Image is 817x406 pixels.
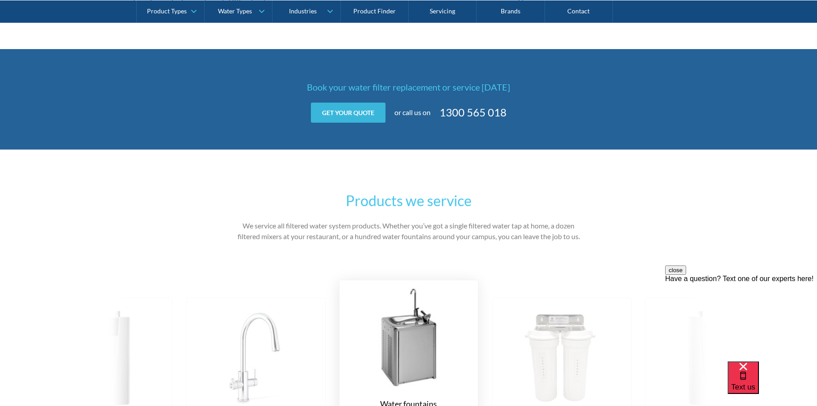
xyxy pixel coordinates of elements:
h2: Products we service [235,190,583,211]
div: Product Types [147,7,187,15]
a: Get your quote [311,103,385,123]
div: Industries [289,7,317,15]
img: Filtered water taps [195,305,316,405]
iframe: podium webchat widget prompt [665,265,817,373]
iframe: podium webchat widget bubble [728,361,817,406]
img: Water fountains [348,287,469,387]
img: Undersink systems [501,305,622,405]
a: 1300 565 018 [440,104,507,120]
p: or call us on [394,107,431,118]
h3: Book your water filter replacement or service [DATE] [235,80,583,94]
p: We service all filtered water system products. Whether you’ve got a single filtered water tap at ... [235,220,583,242]
div: Water Types [218,7,252,15]
img: Wall mounted water heaters [654,305,775,405]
